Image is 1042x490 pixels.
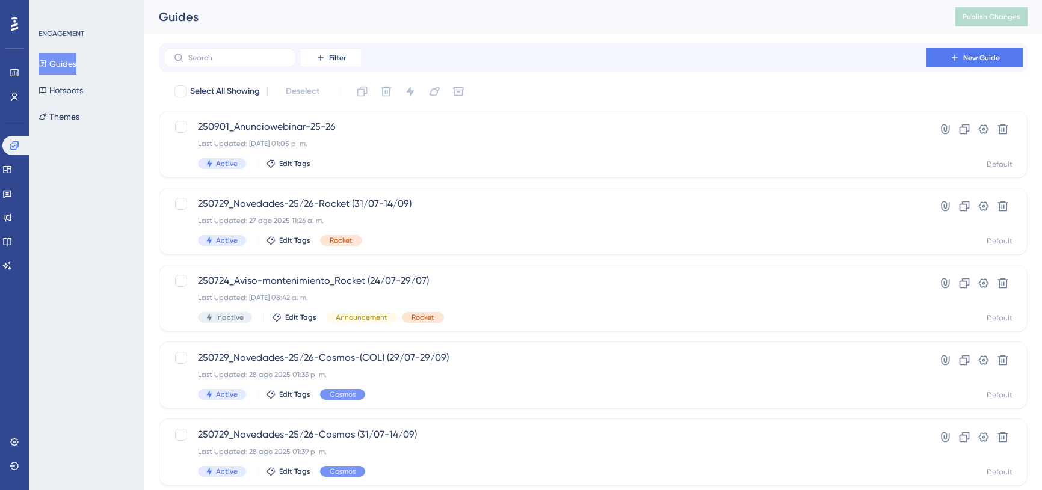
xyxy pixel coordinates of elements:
span: 250901_Anunciowebinar-25-26 [198,120,892,134]
span: 250729_Novedades-25/26-Rocket (31/07-14/09) [198,197,892,211]
div: Last Updated: [DATE] 08:42 a. m. [198,293,892,302]
span: Active [216,390,238,399]
span: 250724_Aviso-mantenimiento_Rocket (24/07-29/07) [198,274,892,288]
span: Edit Tags [279,467,310,476]
span: Announcement [336,313,387,322]
div: Default [987,313,1013,323]
span: Filter [329,53,346,63]
span: Rocket [412,313,434,322]
button: Edit Tags [266,390,310,399]
span: Active [216,467,238,476]
button: Hotspots [39,79,83,101]
button: Themes [39,106,79,127]
button: Edit Tags [266,236,310,245]
button: Edit Tags [272,313,316,322]
span: Deselect [286,84,319,99]
span: Edit Tags [285,313,316,322]
button: Deselect [275,81,330,102]
div: Default [987,467,1013,477]
span: Edit Tags [279,236,310,245]
div: Default [987,159,1013,169]
span: Edit Tags [279,159,310,168]
button: Edit Tags [266,467,310,476]
input: Search [188,54,286,62]
span: Select All Showing [190,84,260,99]
button: Edit Tags [266,159,310,168]
div: ENGAGEMENT [39,29,84,38]
button: Filter [301,48,361,67]
span: Cosmos [330,390,356,399]
span: New Guide [963,53,1000,63]
span: Active [216,159,238,168]
div: Last Updated: 28 ago 2025 01:33 p. m. [198,370,892,379]
span: Cosmos [330,467,356,476]
span: Rocket [330,236,353,245]
button: Publish Changes [955,7,1028,26]
div: Last Updated: 28 ago 2025 01:39 p. m. [198,447,892,456]
span: Inactive [216,313,244,322]
div: Guides [159,8,925,25]
div: Default [987,236,1013,246]
div: Last Updated: [DATE] 01:05 p. m. [198,139,892,149]
div: Default [987,390,1013,400]
span: 250729_Novedades-25/26-Cosmos (31/07-14/09) [198,427,892,442]
span: 250729_Novedades-25/26-Cosmos-(COL) (29/07-29/09) [198,351,892,365]
span: Publish Changes [963,12,1020,22]
button: Guides [39,53,76,75]
span: Edit Tags [279,390,310,399]
button: New Guide [926,48,1023,67]
span: Active [216,236,238,245]
div: Last Updated: 27 ago 2025 11:26 a. m. [198,216,892,225]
